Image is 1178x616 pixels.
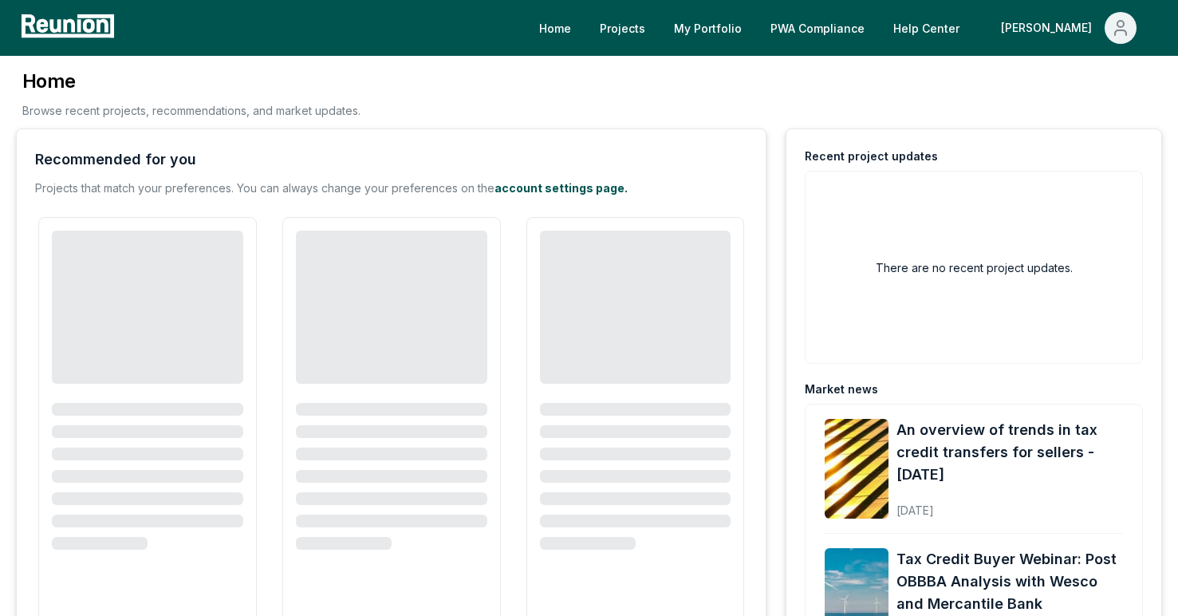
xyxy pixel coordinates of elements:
[35,148,196,171] div: Recommended for you
[988,12,1149,44] button: [PERSON_NAME]
[896,491,1123,519] div: [DATE]
[896,419,1123,486] a: An overview of trends in tax credit transfers for sellers - [DATE]
[896,548,1123,615] a: Tax Credit Buyer Webinar: Post OBBBA Analysis with Wesco and Mercantile Bank
[876,259,1073,276] h2: There are no recent project updates.
[1001,12,1098,44] div: [PERSON_NAME]
[35,181,494,195] span: Projects that match your preferences. You can always change your preferences on the
[22,69,360,94] h3: Home
[805,381,878,397] div: Market news
[661,12,754,44] a: My Portfolio
[758,12,877,44] a: PWA Compliance
[494,181,628,195] a: account settings page.
[881,12,972,44] a: Help Center
[526,12,1162,44] nav: Main
[825,419,888,519] img: An overview of trends in tax credit transfers for sellers - September 2025
[22,102,360,119] p: Browse recent projects, recommendations, and market updates.
[526,12,584,44] a: Home
[587,12,658,44] a: Projects
[805,148,938,164] div: Recent project updates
